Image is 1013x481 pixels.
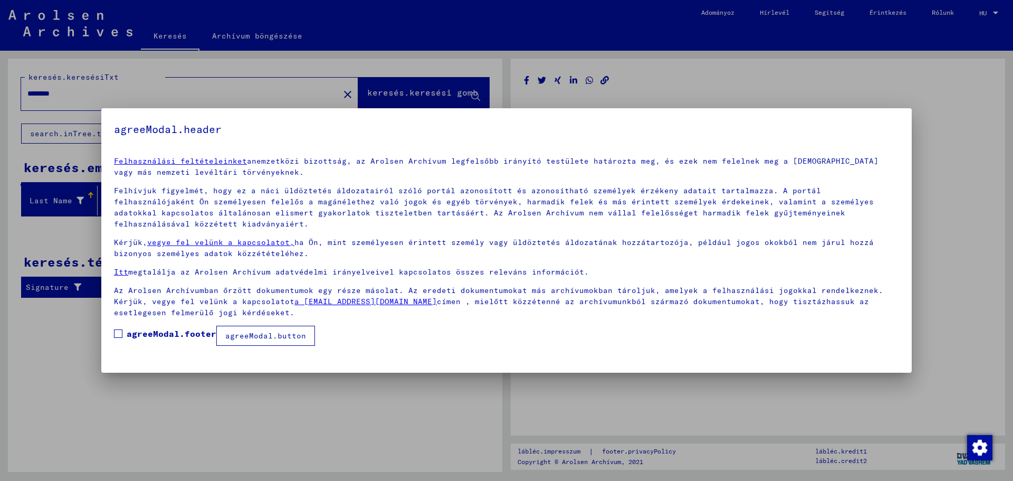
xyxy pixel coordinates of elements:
a: Felhasználási feltételeinket [114,156,247,166]
a: vegye fel velünk a kapcsolatot, [147,238,294,247]
font: ha Ön, mint személyesen érintett személy vagy üldöztetés áldozatának hozzátartozója, például jogo... [114,238,874,258]
button: agreeModal.button [216,326,315,346]
font: agreeModal.button [225,331,306,341]
font: agreeModal.footer [127,328,216,339]
a: a [EMAIL_ADDRESS][DOMAIN_NAME] [294,297,437,306]
font: Felhívjuk figyelmét, hogy ez a náci üldöztetés áldozatairól szóló portál azonosított és azonosíth... [114,186,874,229]
div: Hozzájárulás módosítása [967,435,992,460]
font: Az Arolsen Archívumban őrzött dokumentumok egy része másolat. Az eredeti dokumentumokat más archí... [114,286,883,306]
font: megtalálja az Arolsen Archívum adatvédelmi irányelveivel kapcsolatos összes releváns információt. [128,267,589,277]
font: agreeModal.header [114,122,222,136]
font: címen , mielőtt közzétenné az archívumunkból származó dokumentumokat, hogy tisztázhassuk az esetl... [114,297,869,317]
font: Kérjük, [114,238,147,247]
img: Hozzájárulás módosítása [967,435,992,460]
a: Itt [114,267,128,277]
font: nemzetközi bizottság, az Arolsen Archívum legfelsőbb irányító testülete határozta meg, és ezek ne... [114,156,878,177]
font: a [247,156,252,166]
